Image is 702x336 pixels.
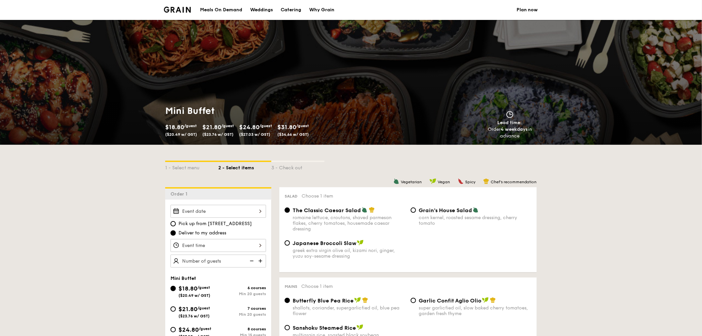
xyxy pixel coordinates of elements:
[285,208,290,213] input: The Classic Caesar Saladromaine lettuce, croutons, shaved parmesan flakes, cherry tomatoes, house...
[491,180,537,184] span: Chef's recommendation
[246,255,256,267] img: icon-reduce.1d2dbef1.svg
[354,297,361,303] img: icon-vegan.f8ff3823.svg
[458,178,464,184] img: icon-spicy.37a8142b.svg
[165,124,184,131] span: $18.80
[293,305,405,316] div: shallots, coriander, supergarlicfied oil, blue pea flower
[218,327,266,331] div: 8 courses
[171,191,190,197] span: Order 1
[419,207,472,213] span: Grain's House Salad
[465,180,475,184] span: Spicy
[239,132,270,137] span: ($27.03 w/ GST)
[483,178,489,184] img: icon-chef-hat.a58ddaea.svg
[197,306,210,310] span: /guest
[221,124,234,128] span: /guest
[178,220,252,227] span: Pick up from [STREET_ADDRESS]
[411,298,416,303] input: Garlic Confit Aglio Oliosuper garlicfied oil, slow baked cherry tomatoes, garden fresh thyme
[277,124,296,131] span: $31.80
[285,325,290,330] input: Sanshoku Steamed Ricemultigrain rice, roasted black soybean
[411,208,416,213] input: Grain's House Saladcorn kernel, roasted sesame dressing, cherry tomato
[501,126,528,132] strong: 4 weekdays
[505,111,515,118] img: icon-clock.2db775ea.svg
[199,326,211,331] span: /guest
[256,255,266,267] img: icon-add.58712e84.svg
[293,297,354,304] span: Butterfly Blue Pea Rice
[293,207,361,213] span: The Classic Caesar Salad
[293,248,405,259] div: greek extra virgin olive oil, kizami nori, ginger, yuzu soy-sesame dressing
[218,306,266,311] div: 7 courses
[164,7,191,13] img: Grain
[430,178,436,184] img: icon-vegan.f8ff3823.svg
[178,230,226,236] span: Deliver to my address
[480,126,539,139] div: Order in advance
[239,124,259,131] span: $24.80
[362,207,368,213] img: icon-vegetarian.fe4039eb.svg
[218,162,271,171] div: 2 - Select items
[164,7,191,13] a: Logotype
[171,230,176,236] input: Deliver to my address
[419,305,531,316] div: super garlicfied oil, slow baked cherry tomatoes, garden fresh thyme
[296,124,309,128] span: /guest
[171,205,266,218] input: Event date
[202,124,221,131] span: $21.80
[171,327,176,332] input: $24.80/guest($27.03 w/ GST)8 coursesMin 15 guests
[490,297,496,303] img: icon-chef-hat.a58ddaea.svg
[393,178,399,184] img: icon-vegetarian.fe4039eb.svg
[293,325,356,331] span: Sanshoku Steamed Rice
[473,207,479,213] img: icon-vegetarian.fe4039eb.svg
[165,105,348,117] h1: Mini Buffet
[419,297,481,304] span: Garlic Confit Aglio Olio
[178,285,197,292] span: $18.80
[202,132,234,137] span: ($23.76 w/ GST)
[178,326,199,333] span: $24.80
[301,284,333,289] span: Choose 1 item
[369,207,375,213] img: icon-chef-hat.a58ddaea.svg
[178,314,210,318] span: ($23.76 w/ GST)
[357,324,363,330] img: icon-vegan.f8ff3823.svg
[401,180,422,184] span: Vegetarian
[171,221,176,226] input: Pick up from [STREET_ADDRESS]
[357,240,364,246] img: icon-vegan.f8ff3823.svg
[438,180,450,184] span: Vegan
[171,286,176,291] input: $18.80/guest($20.49 w/ GST)6 coursesMin 20 guests
[362,297,368,303] img: icon-chef-hat.a58ddaea.svg
[184,124,197,128] span: /guest
[293,240,356,246] span: Japanese Broccoli Slaw
[218,292,266,296] div: Min 20 guests
[498,120,522,126] span: Lead time:
[218,312,266,317] div: Min 20 guests
[171,239,266,252] input: Event time
[293,215,405,232] div: romaine lettuce, croutons, shaved parmesan flakes, cherry tomatoes, housemade caesar dressing
[218,286,266,290] div: 6 courses
[259,124,272,128] span: /guest
[171,306,176,312] input: $21.80/guest($23.76 w/ GST)7 coursesMin 20 guests
[285,240,290,246] input: Japanese Broccoli Slawgreek extra virgin olive oil, kizami nori, ginger, yuzu soy-sesame dressing
[165,162,218,171] div: 1 - Select menu
[285,284,297,289] span: Mains
[197,285,210,290] span: /guest
[419,215,531,226] div: corn kernel, roasted sesame dressing, cherry tomato
[165,132,197,137] span: ($20.49 w/ GST)
[482,297,489,303] img: icon-vegan.f8ff3823.svg
[302,193,333,199] span: Choose 1 item
[277,132,309,137] span: ($34.66 w/ GST)
[285,298,290,303] input: Butterfly Blue Pea Riceshallots, coriander, supergarlicfied oil, blue pea flower
[271,162,324,171] div: 3 - Check out
[178,293,210,298] span: ($20.49 w/ GST)
[171,276,196,281] span: Mini Buffet
[285,194,298,199] span: Salad
[178,305,197,313] span: $21.80
[171,255,266,268] input: Number of guests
